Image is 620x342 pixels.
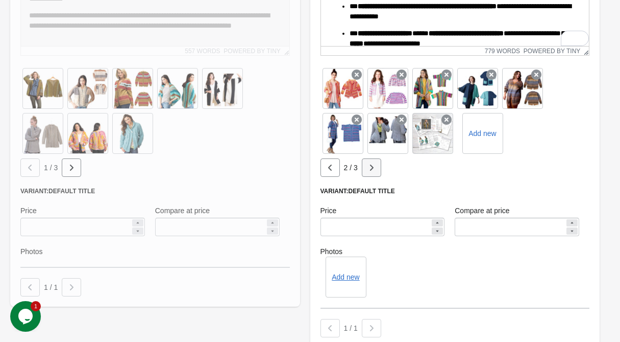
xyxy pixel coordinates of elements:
[44,283,58,291] span: 1 / 1
[524,48,581,55] a: Powered by Tiny
[320,187,590,195] div: Variant: Default Title
[10,301,43,332] iframe: chat widget
[344,324,358,332] span: 1 / 1
[468,128,496,139] label: Add new
[320,206,337,216] label: Price
[580,47,589,55] div: Resize
[44,164,58,172] span: 1 / 3
[332,273,359,281] button: Add new
[320,246,590,257] label: Photos
[344,164,358,172] span: 2 / 3
[485,48,520,55] button: 779 words
[455,206,509,216] label: Compare at price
